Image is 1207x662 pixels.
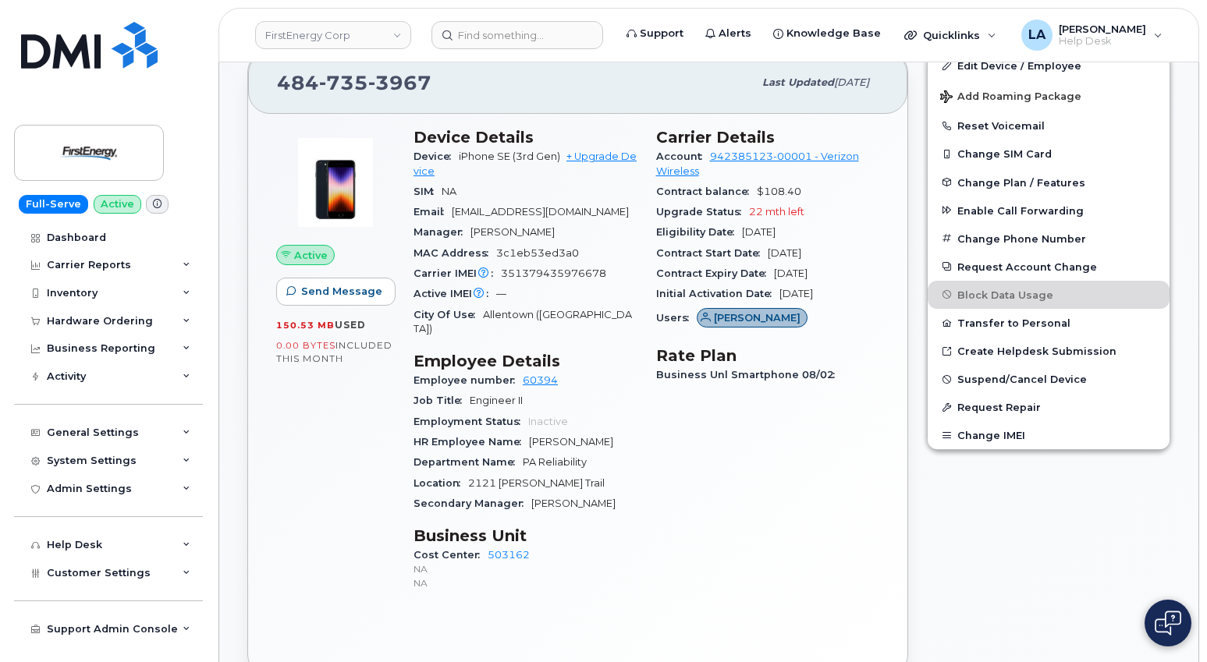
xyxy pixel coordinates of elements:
[928,309,1170,337] button: Transfer to Personal
[294,248,328,263] span: Active
[957,204,1084,216] span: Enable Call Forwarding
[414,436,529,448] span: HR Employee Name
[640,26,683,41] span: Support
[501,267,606,279] span: 351379435976678
[277,71,431,94] span: 484
[762,18,892,49] a: Knowledge Base
[656,206,749,218] span: Upgrade Status
[928,140,1170,168] button: Change SIM Card
[928,421,1170,449] button: Change IMEI
[656,312,697,324] span: Users
[414,395,470,406] span: Job Title
[779,288,813,299] span: [DATE]
[656,128,880,147] h3: Carrier Details
[1059,23,1146,35] span: [PERSON_NAME]
[928,112,1170,140] button: Reset Voicemail
[414,477,468,489] span: Location
[928,281,1170,309] button: Block Data Usage
[276,320,335,331] span: 150.53 MB
[529,436,613,448] span: [PERSON_NAME]
[1155,611,1181,635] img: Open chat
[414,309,632,335] span: Allentown ([GEOGRAPHIC_DATA])
[656,369,843,381] span: Business Unl Smartphone 08/02
[694,18,762,49] a: Alerts
[414,456,523,468] span: Department Name
[940,90,1081,105] span: Add Roaming Package
[928,196,1170,225] button: Enable Call Forwarding
[1028,26,1045,44] span: LA
[414,497,531,509] span: Secondary Manager
[656,186,757,197] span: Contract balance
[749,206,804,218] span: 22 mth left
[414,526,637,545] h3: Business Unit
[289,136,382,229] img: image20231002-3703462-1angbar.jpeg
[414,374,523,386] span: Employee number
[468,477,605,489] span: 2121 [PERSON_NAME] Trail
[414,288,496,299] span: Active IMEI
[414,576,637,589] p: NA
[656,346,880,365] h3: Rate Plan
[656,150,710,162] span: Account
[431,21,603,49] input: Find something...
[656,226,742,238] span: Eligibility Date
[616,18,694,49] a: Support
[368,71,431,94] span: 3967
[957,176,1085,188] span: Change Plan / Features
[335,319,366,331] span: used
[714,310,801,325] span: [PERSON_NAME]
[757,186,801,197] span: $108.40
[656,267,774,279] span: Contract Expiry Date
[496,288,506,299] span: —
[276,278,396,306] button: Send Message
[928,365,1170,393] button: Suspend/Cancel Device
[957,373,1087,385] span: Suspend/Cancel Device
[928,393,1170,421] button: Request Repair
[928,253,1170,281] button: Request Account Change
[255,21,411,49] a: FirstEnergy Corp
[523,374,558,386] a: 60394
[656,150,859,176] a: 942385123-00001 - Verizon Wireless
[774,267,808,279] span: [DATE]
[414,309,483,320] span: City Of Use
[496,247,579,259] span: 3c1eb53ed3a0
[656,247,768,259] span: Contract Start Date
[414,549,488,561] span: Cost Center
[928,51,1170,80] a: Edit Device / Employee
[893,19,1007,51] div: Quicklinks
[768,247,801,259] span: [DATE]
[414,206,452,218] span: Email
[319,71,368,94] span: 735
[488,549,530,561] a: 503162
[928,225,1170,253] button: Change Phone Number
[928,168,1170,196] button: Change Plan / Features
[470,395,523,406] span: Engineer II
[414,186,442,197] span: SIM
[719,26,751,41] span: Alerts
[459,150,560,162] span: iPhone SE (3rd Gen)
[452,206,629,218] span: [EMAIL_ADDRESS][DOMAIN_NAME]
[276,340,335,351] span: 0.00 Bytes
[762,76,834,88] span: Last updated
[1059,35,1146,48] span: Help Desk
[414,226,470,238] span: Manager
[414,352,637,370] h3: Employee Details
[470,226,555,238] span: [PERSON_NAME]
[523,456,587,468] span: PA Reliability
[928,337,1170,365] a: Create Helpdesk Submission
[414,150,637,176] a: + Upgrade Device
[742,226,776,238] span: [DATE]
[414,562,637,575] p: NA
[442,186,456,197] span: NA
[531,497,616,509] span: [PERSON_NAME]
[528,416,568,427] span: Inactive
[1010,19,1173,51] div: Lanette Aparicio
[786,26,881,41] span: Knowledge Base
[301,284,382,299] span: Send Message
[414,416,528,427] span: Employment Status
[414,150,459,162] span: Device
[656,288,779,299] span: Initial Activation Date
[414,267,501,279] span: Carrier IMEI
[414,247,496,259] span: MAC Address
[834,76,869,88] span: [DATE]
[697,312,808,324] a: [PERSON_NAME]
